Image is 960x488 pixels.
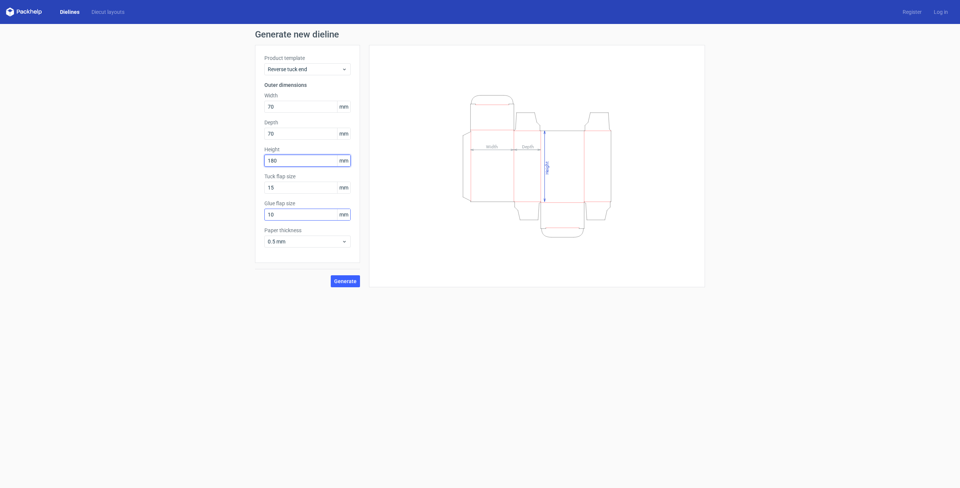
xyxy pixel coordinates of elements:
[337,155,350,166] span: mm
[264,173,351,180] label: Tuck flap size
[928,8,954,16] a: Log in
[264,146,351,153] label: Height
[337,128,350,139] span: mm
[897,8,928,16] a: Register
[264,119,351,126] label: Depth
[54,8,85,16] a: Dielines
[268,238,342,245] span: 0.5 mm
[486,144,498,149] tspan: Width
[522,144,534,149] tspan: Depth
[264,81,351,89] h3: Outer dimensions
[337,182,350,193] span: mm
[337,209,350,220] span: mm
[331,275,360,287] button: Generate
[264,227,351,234] label: Paper thickness
[264,54,351,62] label: Product template
[544,161,550,174] tspan: Height
[255,30,705,39] h1: Generate new dieline
[264,200,351,207] label: Glue flap size
[264,92,351,99] label: Width
[334,279,357,284] span: Generate
[85,8,130,16] a: Diecut layouts
[268,66,342,73] span: Reverse tuck end
[337,101,350,112] span: mm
